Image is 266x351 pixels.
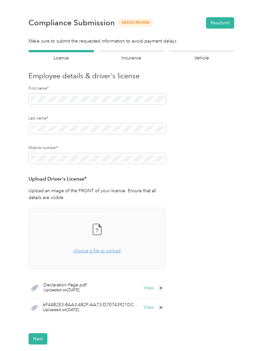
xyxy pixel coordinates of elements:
[29,70,234,81] h3: Employee details & driver’s license
[43,303,139,307] span: 6F44B2E3-8AA3-482F-AA73-D70743921DCF.jpeg
[169,55,234,61] h4: Vehicle
[206,17,234,29] button: Resubmit
[29,55,94,61] h4: License
[29,38,234,44] div: Make sure to submit the requested information to avoid payment delays
[43,283,87,287] span: Declaration Page.pdf
[230,315,266,351] iframe: Everlance-gr Chat Button Frame
[29,145,166,151] label: Mobile number*
[99,55,164,61] h4: Insurance
[43,287,87,293] span: Uploaded on [DATE]
[29,175,166,183] h3: Upload Driver's License*
[29,187,166,201] p: Upload an image of the FRONT of your license. Ensure that all details are visible.
[43,307,139,313] span: Uploaded on [DATE]
[144,286,154,290] button: View
[29,116,166,121] label: Last name*
[29,208,165,269] span: choose a file to upload
[118,19,153,26] span: Needs Review
[29,18,115,27] h1: Compliance Submission
[144,305,154,310] button: View
[29,333,47,345] button: Next
[29,86,166,92] label: First name*
[73,248,121,254] span: choose a file to upload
